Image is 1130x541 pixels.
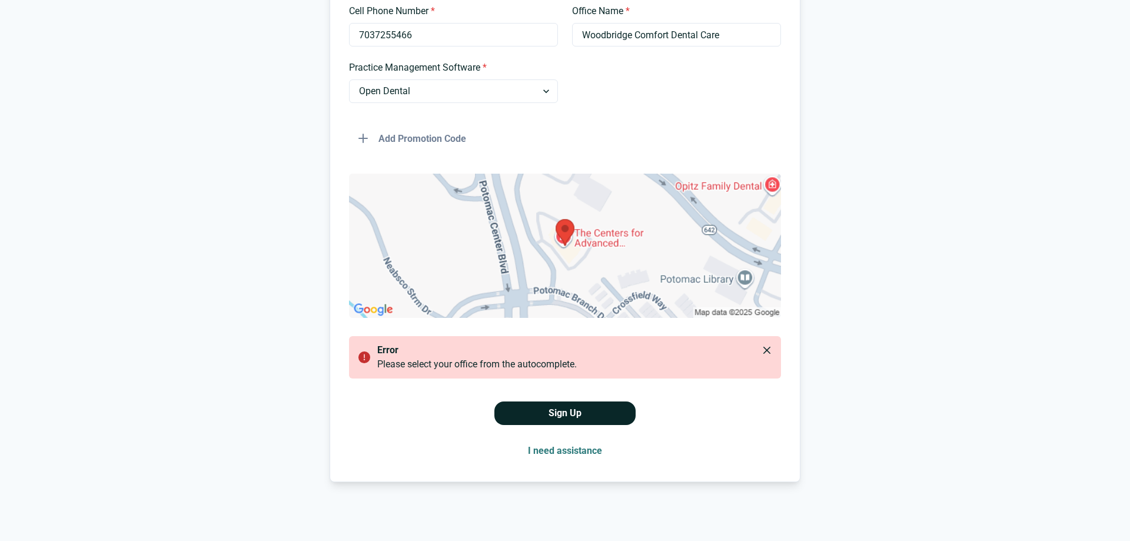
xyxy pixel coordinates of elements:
img: Selected Place [349,174,781,318]
label: Practice Management Software [349,61,551,75]
button: Sign Up [494,401,636,425]
input: Type your office name and address [572,23,781,47]
button: Add Promotion Code [349,127,476,150]
div: Please select your office from the autocomplete. [377,357,772,371]
label: Office Name [572,4,774,18]
button: I need assistance [519,439,611,463]
label: Cell Phone Number [349,4,551,18]
p: error [377,343,767,357]
button: Close [757,341,776,360]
